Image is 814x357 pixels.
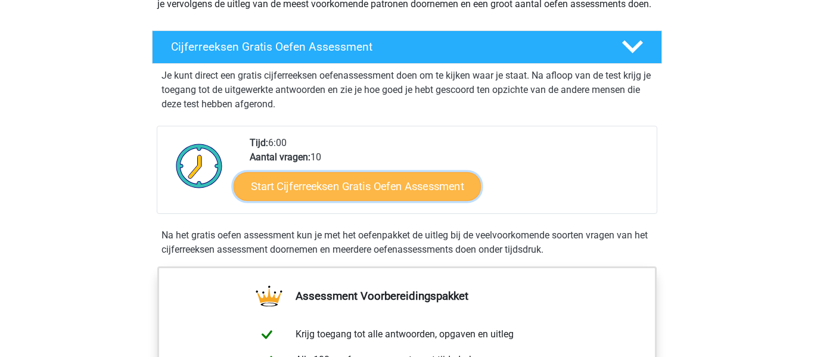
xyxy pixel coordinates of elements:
b: Tijd: [250,137,268,148]
img: Klok [169,136,229,195]
h4: Cijferreeksen Gratis Oefen Assessment [171,40,602,54]
a: Cijferreeksen Gratis Oefen Assessment [147,30,667,64]
div: 6:00 10 [241,136,656,213]
p: Je kunt direct een gratis cijferreeksen oefenassessment doen om te kijken waar je staat. Na afloo... [161,69,653,111]
div: Na het gratis oefen assessment kun je met het oefenpakket de uitleg bij de veelvoorkomende soorte... [157,228,657,257]
b: Aantal vragen: [250,151,310,163]
a: Start Cijferreeksen Gratis Oefen Assessment [234,172,481,200]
